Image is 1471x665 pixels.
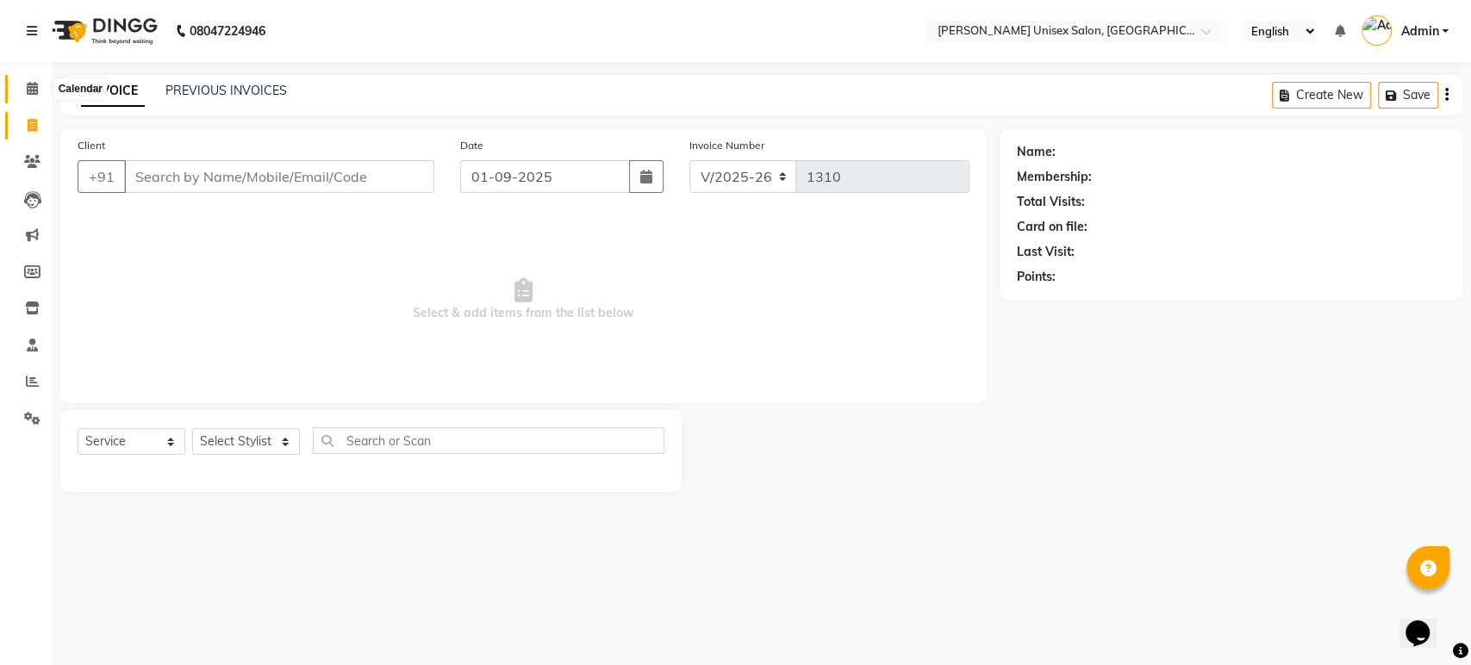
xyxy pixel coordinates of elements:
div: Total Visits: [1017,193,1085,211]
div: Calendar [54,79,107,100]
label: Date [460,138,483,153]
img: logo [44,7,162,55]
div: Card on file: [1017,218,1088,236]
img: Admin [1362,16,1392,46]
div: Name: [1017,143,1056,161]
a: PREVIOUS INVOICES [165,83,287,98]
input: Search or Scan [313,427,664,454]
label: Invoice Number [689,138,764,153]
button: Create New [1272,82,1371,109]
span: Admin [1400,22,1438,40]
b: 08047224946 [190,7,265,55]
div: Points: [1017,268,1056,286]
button: +91 [78,160,126,193]
label: Client [78,138,105,153]
button: Save [1378,82,1438,109]
div: Membership: [1017,168,1092,186]
span: Select & add items from the list below [78,214,969,386]
input: Search by Name/Mobile/Email/Code [124,160,434,193]
iframe: chat widget [1399,596,1454,648]
div: Last Visit: [1017,243,1075,261]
